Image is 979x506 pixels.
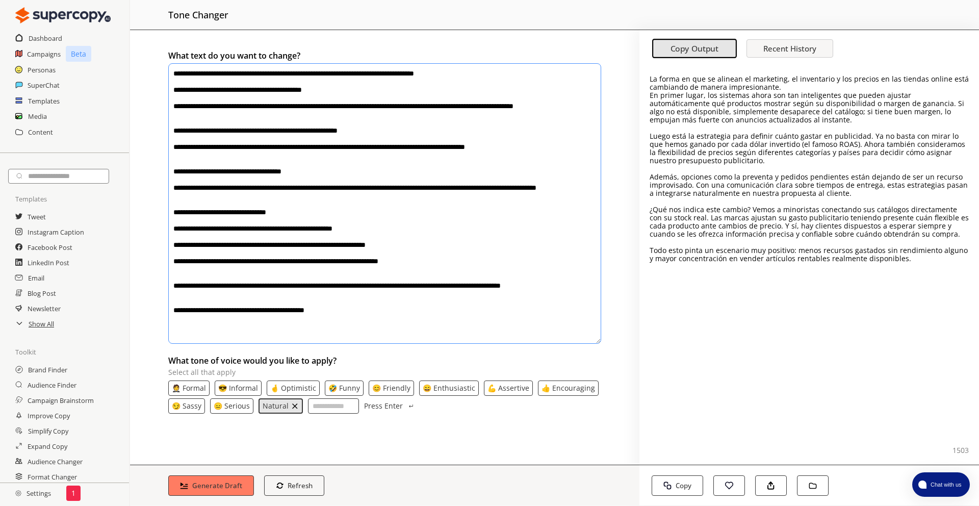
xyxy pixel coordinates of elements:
a: Brand Finder [28,362,67,377]
a: Campaign Brainstorm [28,393,94,408]
h2: Templates [28,93,60,109]
b: Refresh [288,481,313,490]
button: 😑 Serious [214,402,250,410]
input: tone-input [308,398,359,414]
button: 👍 Encouraging [542,384,595,392]
a: Audience Changer [28,454,83,469]
button: 🤞 Optimistic [270,384,316,392]
button: Copy Output [652,39,737,59]
button: 😎 Informal [218,384,258,392]
button: Natural [263,402,289,410]
button: atlas-launcher [912,472,970,497]
a: Blog Post [28,286,56,301]
a: Simplify Copy [28,423,68,439]
textarea: textarea-textarea [168,63,601,344]
img: Close [15,490,21,496]
a: Format Changer [28,469,77,485]
a: Personas [28,62,56,78]
b: Generate Draft [192,481,242,490]
p: Luego está la estrategia para definir cuánto gastar en publicidad. Ya no basta con mirar lo que h... [650,132,969,165]
h2: What text do you want to change? [168,48,601,63]
button: Recent History [746,39,833,58]
a: Expand Copy [28,439,67,454]
p: Todo esto pinta un escenario muy positivo: menos recursos gastados sin rendimiento alguno y mayor... [650,246,969,263]
b: Copy [676,481,691,490]
b: Copy Output [671,43,719,54]
button: Press Enter Press Enter [364,398,415,414]
button: 😊 Friendly [372,384,410,392]
p: ¿Qué nos indica este cambio? Vemos a minoristas conectando sus catálogos directamente con su stoc... [650,206,969,238]
a: Improve Copy [28,408,70,423]
a: Tweet [28,209,46,224]
a: LinkedIn Post [28,255,69,270]
p: En primer lugar, los sistemas ahora son tan inteligentes que pueden ajustar automáticamente qué p... [650,91,969,124]
h2: What tone of voice would you like to apply? [168,353,601,368]
p: Beta [66,46,91,62]
p: La forma en que se alinean el marketing, el inventario y los precios en las tiendas online está c... [650,75,969,91]
button: Refresh [264,475,325,496]
p: Además, opciones como la preventa y pedidos pendientes están dejando de ser un recurso improvisad... [650,173,969,197]
div: tone-text-list [168,381,601,414]
a: Campaigns [27,46,61,62]
p: 1503 [952,446,969,454]
a: Email [28,270,44,286]
a: SuperChat [28,78,60,93]
span: Chat with us [926,480,964,489]
a: Audience Finder [28,377,76,393]
a: Instagram Caption [28,224,84,240]
h2: tone changer [168,5,228,24]
p: 1 [71,489,75,497]
b: Recent History [763,43,816,54]
a: Newsletter [28,301,61,316]
p: Select all that apply [168,368,601,376]
a: Dashboard [29,31,62,46]
button: 😏 Sassy [172,402,201,410]
img: delete [291,402,299,410]
button: 💪 Assertive [487,384,529,392]
a: Content [28,124,53,140]
img: Close [15,5,111,26]
button: Copy [652,475,703,496]
a: Facebook Post [28,240,72,255]
h2: Show All [29,316,54,332]
img: Press Enter [408,404,414,408]
p: Press Enter [364,402,403,410]
button: 🤣 Funny [328,384,360,392]
button: remove Natural [291,402,299,410]
button: 😄 Enthusiastic [423,384,475,392]
button: Generate Draft [168,475,254,496]
button: 🤵 Formal [172,384,206,392]
a: Media [28,109,47,124]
